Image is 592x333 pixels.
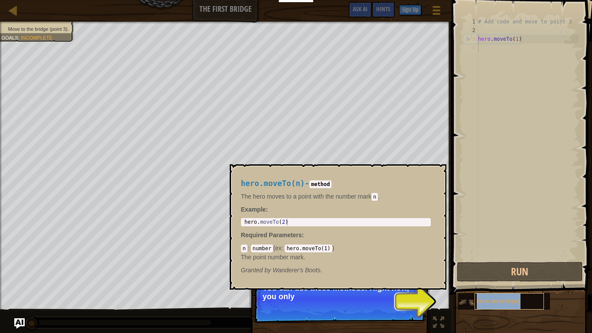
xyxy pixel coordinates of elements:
[371,193,378,201] code: n
[241,245,247,252] code: n
[1,26,68,33] li: Move to the bridge (point 3).
[282,245,285,251] span: :
[251,245,273,252] code: number
[21,35,52,40] span: Incomplete
[241,267,322,274] em: Wanderer's Boots.
[241,253,431,261] p: The point number mark.
[302,232,304,238] span: :
[426,2,447,22] button: Show game menu
[247,245,251,251] span: :
[399,5,421,15] button: Sign Up
[275,245,282,251] span: ex
[263,284,416,301] p: You can use these methods. Right now, you only
[241,267,273,274] span: Granted by
[14,318,25,329] button: Ask AI
[8,26,69,32] span: Move to the bridge (point 3).
[353,5,368,13] span: Ask AI
[285,245,332,252] code: hero.moveTo(1)
[241,192,431,201] p: The hero moves to a point with the number mark .
[1,35,18,40] span: Goals
[458,294,475,310] img: portrait.png
[464,17,478,26] div: 1
[241,180,431,188] h4: -
[348,2,372,18] button: Ask AI
[309,180,332,188] code: method
[464,35,478,43] div: 3
[18,35,21,40] span: :
[477,299,520,305] span: hero.moveTo(n)
[241,232,302,238] span: Required Parameters
[464,26,478,35] div: 2
[464,43,478,52] div: 4
[241,206,266,213] span: Example
[241,244,431,261] div: ( )
[376,5,390,13] span: Hints
[241,179,305,188] span: hero.moveTo(n)
[241,206,268,213] strong: :
[457,262,583,282] button: Run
